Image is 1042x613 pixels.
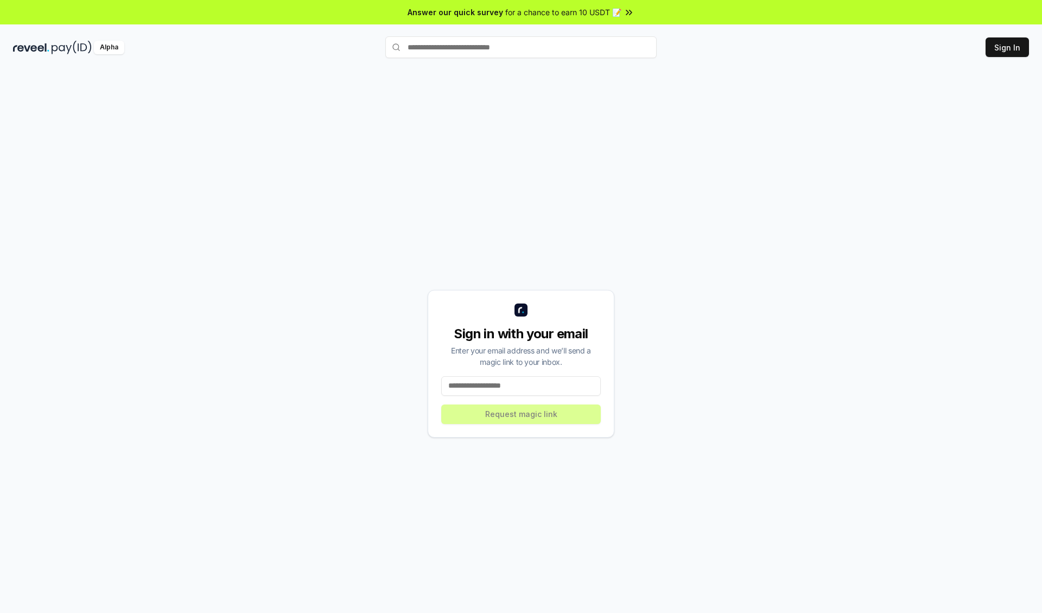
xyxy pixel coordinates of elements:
img: logo_small [514,304,528,317]
div: Sign in with your email [441,325,601,343]
div: Alpha [94,41,124,54]
button: Sign In [986,37,1029,57]
div: Enter your email address and we’ll send a magic link to your inbox. [441,345,601,368]
span: for a chance to earn 10 USDT 📝 [505,7,621,18]
span: Answer our quick survey [408,7,503,18]
img: pay_id [52,41,92,54]
img: reveel_dark [13,41,49,54]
